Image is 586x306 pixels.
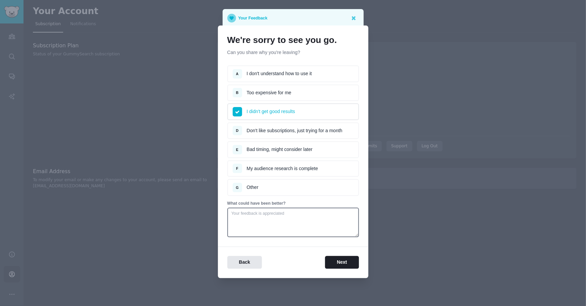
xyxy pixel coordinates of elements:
span: G [236,186,238,190]
span: E [236,148,238,152]
h1: We're sorry to see you go. [227,35,359,46]
p: Your Feedback [238,14,268,22]
button: Next [325,256,359,269]
span: B [236,91,239,95]
span: A [236,72,239,76]
p: What could have been better? [227,201,359,207]
span: D [236,129,239,133]
span: F [236,166,238,170]
p: Can you share why you're leaving? [227,49,359,56]
button: Back [227,256,262,269]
